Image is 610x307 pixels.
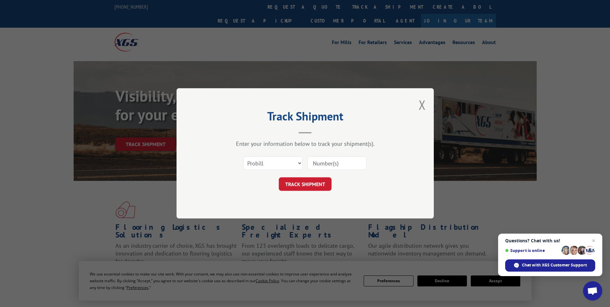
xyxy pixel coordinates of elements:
[505,248,559,253] span: Support is online
[279,178,332,191] button: TRACK SHIPMENT
[209,140,402,148] div: Enter your information below to track your shipment(s).
[505,259,595,272] div: Chat with XGS Customer Support
[590,237,597,245] span: Close chat
[419,96,426,113] button: Close modal
[307,157,367,170] input: Number(s)
[209,112,402,124] h2: Track Shipment
[505,238,595,243] span: Questions? Chat with us!
[522,262,587,268] span: Chat with XGS Customer Support
[583,281,602,301] div: Open chat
